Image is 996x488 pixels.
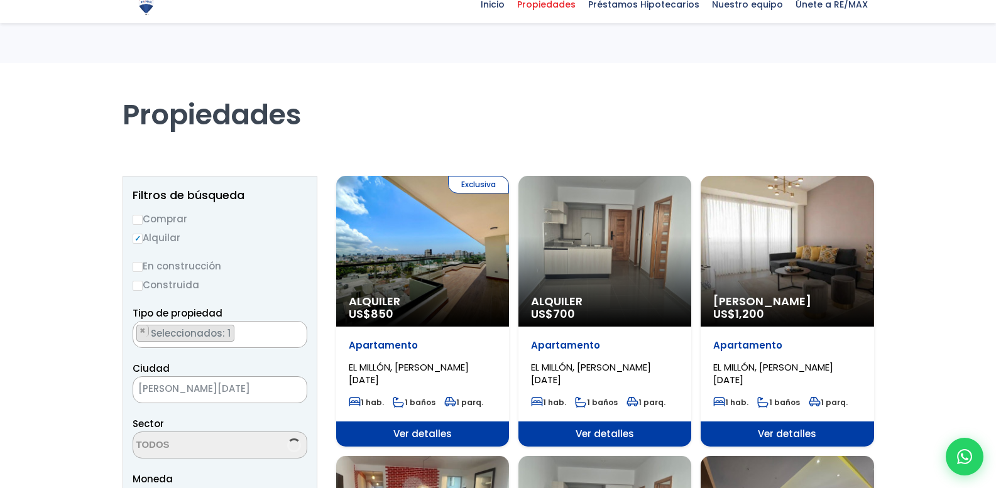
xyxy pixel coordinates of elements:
[293,325,300,337] button: Remove all items
[531,361,651,386] span: EL MILLÓN, [PERSON_NAME][DATE]
[133,281,143,291] input: Construida
[553,306,575,322] span: 700
[336,176,509,447] a: Exclusiva Alquiler US$850 Apartamento EL MILLÓN, [PERSON_NAME][DATE] 1 hab. 1 baños 1 parq. Ver d...
[275,380,294,400] button: Remove all items
[349,361,469,386] span: EL MILLÓN, [PERSON_NAME][DATE]
[133,211,307,227] label: Comprar
[349,397,384,408] span: 1 hab.
[150,327,234,340] span: Seleccionados: 1
[575,397,618,408] span: 1 baños
[133,230,307,246] label: Alquilar
[133,322,140,349] textarea: Search
[713,306,764,322] span: US$
[531,295,679,308] span: Alquiler
[133,362,170,375] span: Ciudad
[518,421,691,447] span: Ver detalles
[627,397,665,408] span: 1 parq.
[371,306,393,322] span: 850
[448,176,509,193] span: Exclusiva
[531,339,679,352] p: Apartamento
[136,325,234,342] li: APARTAMENTO
[133,189,307,202] h2: Filtros de búsqueda
[133,376,307,403] span: SANTO DOMINGO DE GUZMÁN
[713,295,861,308] span: [PERSON_NAME]
[336,421,509,447] span: Ver detalles
[349,306,393,322] span: US$
[713,397,748,408] span: 1 hab.
[133,258,307,274] label: En construcción
[288,384,294,396] span: ×
[137,325,149,337] button: Remove item
[133,306,222,320] span: Tipo de propiedad
[531,397,566,408] span: 1 hab.
[735,306,764,322] span: 1,200
[531,306,575,322] span: US$
[133,215,143,225] input: Comprar
[349,295,496,308] span: Alquiler
[133,262,143,272] input: En construcción
[133,277,307,293] label: Construida
[444,397,483,408] span: 1 parq.
[701,421,873,447] span: Ver detalles
[757,397,800,408] span: 1 baños
[713,339,861,352] p: Apartamento
[133,471,307,487] span: Moneda
[133,234,143,244] input: Alquilar
[701,176,873,447] a: [PERSON_NAME] US$1,200 Apartamento EL MILLÓN, [PERSON_NAME][DATE] 1 hab. 1 baños 1 parq. Ver deta...
[133,380,275,398] span: SANTO DOMINGO DE GUZMÁN
[809,397,848,408] span: 1 parq.
[393,397,435,408] span: 1 baños
[133,417,164,430] span: Sector
[293,325,300,337] span: ×
[140,325,146,337] span: ×
[133,432,255,459] textarea: Search
[518,176,691,447] a: Alquiler US$700 Apartamento EL MILLÓN, [PERSON_NAME][DATE] 1 hab. 1 baños 1 parq. Ver detalles
[349,339,496,352] p: Apartamento
[123,63,874,132] h1: Propiedades
[713,361,833,386] span: EL MILLÓN, [PERSON_NAME][DATE]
